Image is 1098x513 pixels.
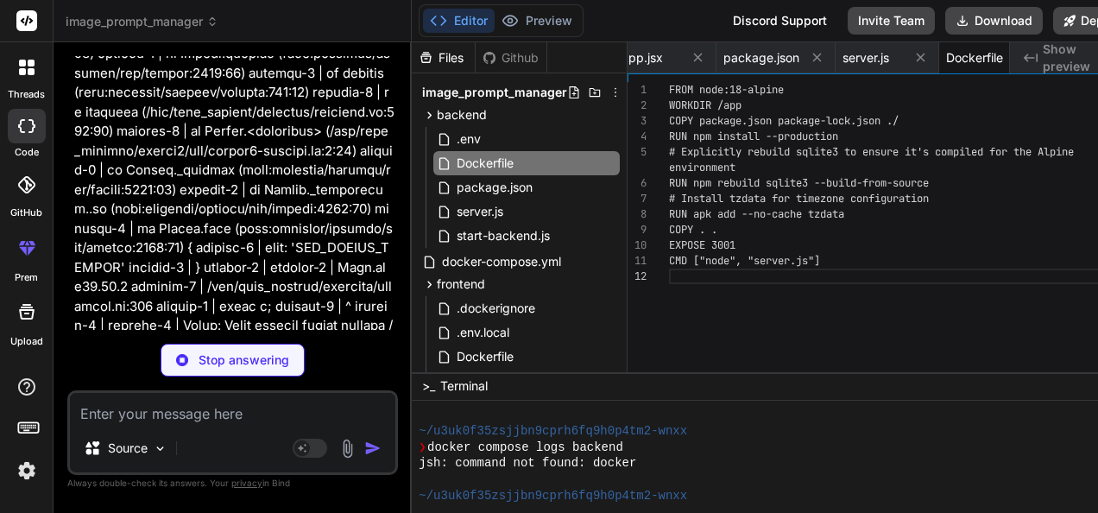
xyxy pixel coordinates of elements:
label: Upload [10,334,43,349]
div: Files [412,49,475,66]
span: privacy [231,478,262,488]
span: server.js [455,201,505,222]
span: >_ [422,377,435,395]
span: .dockerignore [455,298,537,319]
p: Always double-check its answers. Your in Bind [67,475,398,491]
div: 9 [628,222,647,237]
span: package.json [455,177,534,198]
span: App.jsx [620,49,663,66]
div: Github [476,49,546,66]
span: FROM node:18-alpine [669,83,784,97]
div: 5 [628,144,647,160]
div: 1 [628,82,647,98]
span: ~/u3uk0f35zsjjbn9cprh6fq9h0p4tm2-wnxx [419,488,687,504]
span: Dockerfile [455,153,515,174]
span: COPY package.json package-lock.json ./ [669,114,899,128]
span: image_prompt_manager [66,13,218,30]
span: # Explicitly rebuild sqlite3 to ensure it's compil [669,145,971,159]
img: attachment [338,439,357,459]
span: Dockerfile [946,49,1003,66]
div: 12 [628,269,647,284]
span: package.json [723,49,799,66]
div: 4 [628,129,647,144]
img: settings [12,456,41,485]
label: prem [15,270,38,285]
span: ❯ [419,440,427,456]
span: Terminal [440,377,488,395]
div: 7 [628,191,647,206]
span: CMD ["node", "server.js"] [669,254,820,268]
span: ~/u3uk0f35zsjjbn9cprh6fq9h0p4tm2-wnxx [419,423,687,440]
span: docker compose logs backend [427,440,623,456]
span: server.js [842,49,889,66]
span: .env.local [455,322,511,343]
div: 6 [628,175,647,191]
p: Source [108,440,148,457]
button: Download [945,7,1043,35]
span: environment [669,161,735,174]
label: code [15,145,39,160]
div: 11 [628,253,647,269]
span: Dockerfile [455,346,515,367]
span: docker-compose.yml [440,251,563,272]
span: RUN apk add --no-cache tzdata [669,207,844,221]
label: threads [8,87,45,102]
span: jsh: command not found: docker [419,455,636,472]
div: 2 [628,98,647,113]
span: WORKDIR /app [669,98,741,112]
div: 10 [628,237,647,253]
span: COPY . . [669,223,717,237]
span: .env [455,129,483,149]
div: 8 [628,206,647,222]
label: GitHub [10,206,42,220]
button: Invite Team [848,7,935,35]
span: backend [437,106,487,123]
div: 3 [628,113,647,129]
span: image_prompt_manager [422,84,567,101]
p: Stop answering [199,351,289,369]
span: start-backend.js [455,225,552,246]
span: RUN npm install --production [669,130,838,143]
button: Editor [423,9,495,33]
span: EXPOSE 3001 [669,238,735,252]
span: frontend [437,275,485,293]
span: ed for the Alpine [971,145,1074,159]
span: index.html [455,370,517,391]
span: # Install tzdata for timezone configuration [669,192,929,206]
img: icon [364,440,382,457]
img: Pick Models [153,441,167,456]
span: RUN npm rebuild sqlite3 --build-from-source [669,176,929,190]
div: Discord Support [723,7,837,35]
button: Preview [495,9,579,33]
